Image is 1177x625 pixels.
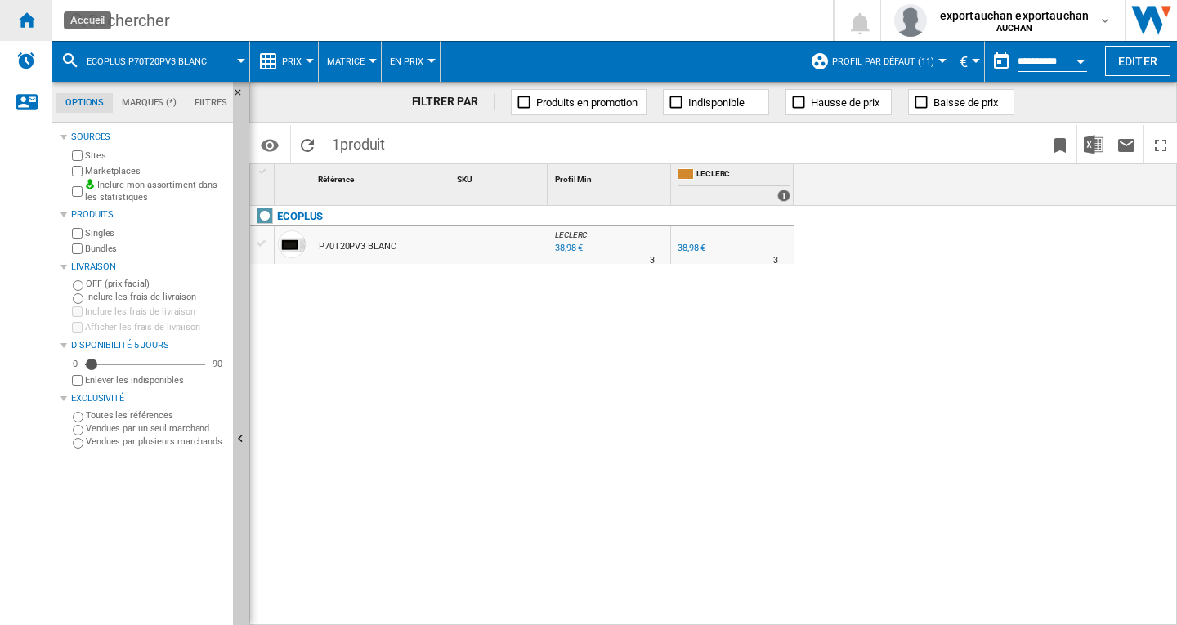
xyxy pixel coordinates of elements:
input: Bundles [72,243,83,254]
span: Baisse de prix [933,96,998,109]
span: exportauchan exportauchan [940,7,1090,24]
div: 38,98 € [675,240,705,257]
div: Sort None [278,164,311,190]
span: En Prix [390,56,423,67]
label: Vendues par plusieurs marchands [86,435,226,448]
div: Produits [71,208,226,221]
div: 1 offers sold by LECLERC [777,190,790,202]
span: 1 [324,125,393,159]
div: Profil par défaut (11) [810,41,942,82]
div: LECLERC 1 offers sold by LECLERC [674,164,794,205]
span: SKU [457,175,472,184]
div: Profil Min Sort None [552,164,670,190]
input: Toutes les références [73,412,83,422]
img: alerts-logo.svg [16,51,36,70]
button: € [960,41,976,82]
md-slider: Disponibilité [85,356,205,373]
button: Profil par défaut (11) [832,41,942,82]
md-menu: Currency [951,41,985,82]
button: Envoyer ce rapport par email [1110,125,1143,163]
span: produit [340,136,385,153]
div: Livraison [71,261,226,274]
button: Hausse de prix [785,89,892,115]
div: Référence Sort None [315,164,450,190]
img: mysite-bg-18x18.png [85,179,95,189]
div: Rechercher [88,9,790,32]
input: Inclure les frais de livraison [73,293,83,304]
label: Singles [85,227,226,239]
button: Open calendar [1066,44,1095,74]
span: € [960,53,968,70]
span: LECLERC [555,230,587,239]
button: Recharger [291,125,324,163]
div: P70T20PV3 BLANC [319,228,396,266]
div: Sort None [315,164,450,190]
div: Délai de livraison : 3 jours [773,252,778,269]
span: ECOPLUS P70T20PV3 BLANC [87,56,207,67]
input: Marketplaces [72,166,83,176]
button: Baisse de prix [908,89,1014,115]
span: Profil Min [555,175,592,184]
input: Sites [72,150,83,161]
div: Cliquez pour filtrer sur cette marque [277,207,323,226]
input: Afficher les frais de livraison [72,375,83,386]
md-tab-item: Filtres [186,93,236,113]
img: profile.jpg [894,4,927,37]
input: Inclure les frais de livraison [72,306,83,317]
input: Vendues par plusieurs marchands [73,438,83,449]
button: Options [253,130,286,159]
img: excel-24x24.png [1084,135,1103,154]
div: SKU Sort None [454,164,548,190]
md-tab-item: Options [56,93,113,113]
button: Masquer [233,82,253,111]
button: Indisponible [663,89,769,115]
label: Enlever les indisponibles [85,374,226,386]
input: Inclure mon assortiment dans les statistiques [72,181,83,202]
button: md-calendar [985,45,1018,78]
label: Bundles [85,243,226,255]
div: 90 [208,358,226,370]
button: Matrice [327,41,373,82]
span: Profil par défaut (11) [832,56,934,67]
label: Inclure les frais de livraison [85,306,226,318]
label: Sites [85,150,226,162]
span: Produits en promotion [536,96,638,109]
label: Toutes les références [86,409,226,422]
label: Afficher les frais de livraison [85,321,226,333]
button: En Prix [390,41,432,82]
div: Exclusivité [71,392,226,405]
button: ECOPLUS P70T20PV3 BLANC [87,41,223,82]
input: Afficher les frais de livraison [72,322,83,333]
label: Marketplaces [85,165,226,177]
span: Hausse de prix [811,96,879,109]
button: Télécharger au format Excel [1077,125,1110,163]
span: Indisponible [688,96,745,109]
button: Prix [282,41,310,82]
button: Créer un favoris [1044,125,1076,163]
div: Disponibilité 5 Jours [71,339,226,352]
div: Délai de livraison : 3 jours [650,252,655,269]
div: FILTRER PAR [412,94,495,110]
label: Vendues par un seul marchand [86,422,226,435]
div: Mise à jour : mardi 16 septembre 2025 05:42 [553,240,583,257]
span: LECLERC [696,168,790,182]
label: Inclure les frais de livraison [86,291,226,303]
div: Prix [258,41,310,82]
div: 38,98 € [678,243,705,253]
button: Editer [1105,46,1170,76]
b: AUCHAN [996,23,1033,33]
div: 0 [69,358,82,370]
div: Sources [71,131,226,144]
input: OFF (prix facial) [73,280,83,291]
span: Référence [318,175,354,184]
div: Sort None [552,164,670,190]
span: Prix [282,56,302,67]
label: OFF (prix facial) [86,278,226,290]
button: Plein écran [1144,125,1177,163]
md-tab-item: Marques (*) [113,93,186,113]
button: Produits en promotion [511,89,647,115]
